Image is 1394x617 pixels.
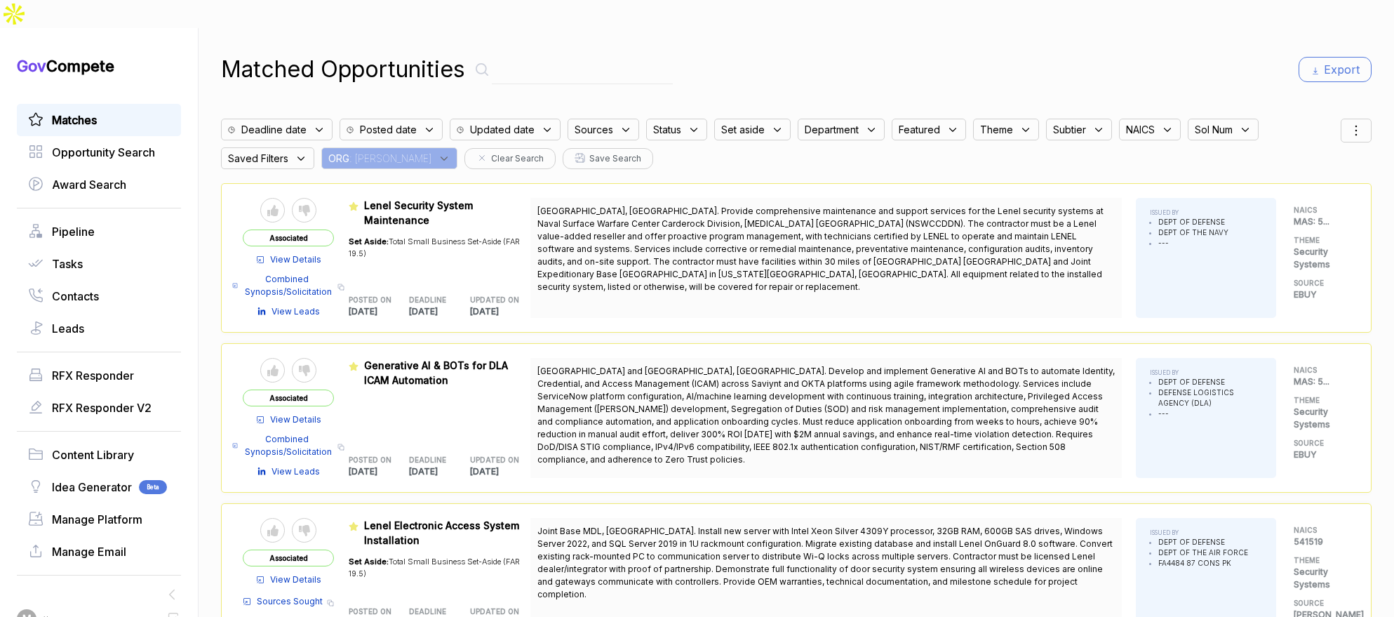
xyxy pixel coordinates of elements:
[272,305,320,318] span: View Leads
[470,606,509,617] h5: UPDATED ON
[243,595,323,608] a: Sources Sought
[1150,208,1228,217] h5: ISSUED BY
[1294,598,1350,609] h5: SOURCE
[1294,555,1350,566] h5: THEME
[1294,566,1350,591] p: Security Systems
[1294,525,1350,536] h5: NAICS
[364,519,519,546] span: Lenel Electronic Access System Installation
[364,359,508,386] span: Generative AI & BOTs for DLA ICAM Automation
[470,465,531,478] p: [DATE]
[349,237,389,246] span: Set Aside:
[349,557,520,578] span: Total Small Business Set-Aside (FAR 19.5)
[470,305,531,318] p: [DATE]
[589,152,641,165] span: Save Search
[364,199,473,226] span: Lenel Security System Maintenance
[1195,122,1233,137] span: Sol Num
[52,144,155,161] span: Opportunity Search
[52,176,126,193] span: Award Search
[349,151,431,166] span: : [PERSON_NAME]
[28,288,170,305] a: Contacts
[1294,406,1350,431] p: Security Systems
[1150,529,1248,537] h5: ISSUED BY
[980,122,1013,137] span: Theme
[270,573,321,586] span: View Details
[1158,238,1228,248] li: ---
[28,320,170,337] a: Leads
[28,543,170,560] a: Manage Email
[17,57,46,75] span: Gov
[228,151,288,166] span: Saved Filters
[52,288,99,305] span: Contacts
[52,223,95,240] span: Pipeline
[28,367,170,384] a: RFX Responder
[1294,438,1350,449] h5: SOURCE
[1294,216,1329,227] span: MAS: 5 ...
[1294,449,1350,461] p: EBUY
[349,455,387,465] h5: POSTED ON
[349,237,520,258] span: Total Small Business Set-Aside (FAR 19.5)
[1294,365,1350,376] h5: NAICS
[243,390,334,406] span: Associated
[1294,246,1350,271] p: Security Systems
[1158,537,1248,548] li: DEPT OF DEFENSE
[470,455,509,465] h5: UPDATED ON
[409,606,448,617] h5: DEADLINE
[52,112,97,128] span: Matches
[349,557,389,566] span: Set Aside:
[52,320,84,337] span: Leads
[464,148,556,169] button: Clear Search
[653,122,681,137] span: Status
[1158,377,1262,387] li: DEPT OF DEFENSE
[28,479,170,496] a: Idea GeneratorBeta
[28,511,170,528] a: Manage Platform
[409,465,470,478] p: [DATE]
[1053,122,1086,137] span: Subtier
[1294,205,1350,215] h5: NAICS
[1158,227,1228,238] li: DEPT OF THE NAVY
[243,433,333,458] span: Combined Synopsis/Solicitation
[52,367,134,384] span: RFX Responder
[28,446,170,463] a: Content Library
[17,56,181,76] h1: Compete
[28,176,170,193] a: Award Search
[52,399,152,416] span: RFX Responder V2
[899,122,940,137] span: Featured
[537,206,1104,292] span: [GEOGRAPHIC_DATA], [GEOGRAPHIC_DATA]. Provide comprehensive maintenance and support services for ...
[328,151,349,166] span: ORG
[1294,288,1350,301] p: EBUY
[409,295,448,305] h5: DEADLINE
[805,122,859,137] span: Department
[1158,548,1248,558] li: DEPT OF THE AIR FORCE
[1158,409,1262,419] li: ---
[28,144,170,161] a: Opportunity Search
[1158,217,1228,227] li: DEPT OF DEFENSE
[470,295,509,305] h5: UPDATED ON
[1126,122,1155,137] span: NAICS
[139,480,167,494] span: Beta
[409,455,448,465] h5: DEADLINE
[360,122,417,137] span: Posted date
[243,230,334,246] span: Associated
[257,595,323,608] span: Sources Sought
[232,273,333,298] a: Combined Synopsis/Solicitation
[52,543,126,560] span: Manage Email
[272,465,320,478] span: View Leads
[1158,387,1262,409] li: DEFENSE LOGISTICS AGENCY (DLA)
[409,305,470,318] p: [DATE]
[243,273,333,298] span: Combined Synopsis/Solicitation
[1150,369,1262,377] h5: ISSUED BY
[470,122,535,137] span: Updated date
[1294,376,1329,387] span: MAS: 5 ...
[52,479,132,496] span: Idea Generator
[491,152,544,165] span: Clear Search
[1294,278,1350,288] h5: SOURCE
[349,465,410,478] p: [DATE]
[241,122,307,137] span: Deadline date
[349,305,410,318] p: [DATE]
[28,256,170,272] a: Tasks
[349,295,387,305] h5: POSTED ON
[52,446,134,463] span: Content Library
[221,53,465,86] h1: Matched Opportunities
[349,606,387,617] h5: POSTED ON
[232,433,333,458] a: Combined Synopsis/Solicitation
